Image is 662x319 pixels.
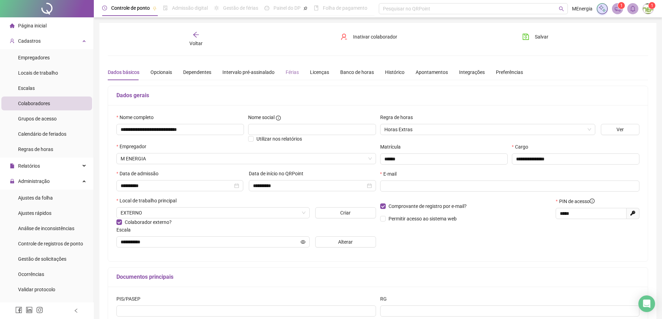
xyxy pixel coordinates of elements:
img: 32526 [643,3,653,14]
span: Controle de ponto [111,5,150,11]
div: Intervalo pré-assinalado [222,68,275,76]
label: Cargo [512,143,533,151]
span: left [74,308,79,313]
span: Administração [18,178,50,184]
span: MEnergia [572,5,592,12]
span: Página inicial [18,23,47,28]
label: Nome completo [116,114,158,121]
span: user-add [10,39,15,43]
label: Regra de horas [380,114,417,121]
label: Local de trabalho principal [116,197,181,204]
span: search [559,6,564,11]
span: Ajustes da folha [18,195,53,201]
span: Gestão de solicitações [18,256,66,262]
span: dashboard [264,6,269,10]
h5: Dados gerais [116,91,639,100]
div: Banco de horas [340,68,374,76]
span: EXTERNO [121,208,305,218]
sup: Atualize o seu contato no menu Meus Dados [648,2,655,9]
span: Locais de trabalho [18,70,58,76]
label: RG [380,295,391,303]
span: Colaborador externo? [125,219,172,225]
span: Admissão digital [172,5,208,11]
span: Cadastros [18,38,41,44]
span: Nome social [248,114,275,121]
span: user-delete [341,33,348,40]
span: Ver [616,126,624,133]
span: file-done [163,6,168,10]
label: Escala [116,226,135,234]
span: sun [214,6,219,10]
div: Dependentes [183,68,211,76]
div: Apontamentos [416,68,448,76]
span: Empregadores [18,55,50,60]
div: Férias [286,68,299,76]
span: lock [10,179,15,184]
span: linkedin [26,307,33,313]
span: Criar [340,209,351,217]
span: Relatórios [18,163,40,169]
span: 1 [620,3,623,8]
span: Inativar colaborador [353,33,397,41]
div: Preferências [496,68,523,76]
span: arrow-left [193,31,199,38]
span: info-circle [590,199,595,203]
span: Horas Extras [384,124,591,135]
label: Matrícula [380,143,405,151]
span: info-circle [276,116,281,120]
button: Ver [601,124,639,135]
span: book [314,6,319,10]
button: Alterar [315,236,376,247]
span: Painel do DP [273,5,301,11]
span: Calendário de feriados [18,131,66,137]
h5: Documentos principais [116,273,639,281]
span: eye [301,240,305,244]
span: save [522,33,529,40]
span: Colaboradores [18,101,50,106]
span: Regras de horas [18,146,53,152]
label: PIS/PASEP [116,295,145,303]
span: M ENERGIA COMERCIO DE TRANSFORMADORES LTDA ME [121,153,372,164]
img: sparkle-icon.fc2bf0ac1784a2077858766a79e2daf3.svg [598,5,606,12]
span: home [10,23,15,28]
span: PIN de acesso [559,198,595,205]
span: bell [630,6,636,12]
span: Gestão de férias [223,5,258,11]
span: Alterar [338,238,353,246]
span: Escalas [18,85,35,91]
span: instagram [36,307,43,313]
span: Folha de pagamento [323,5,367,11]
div: Opcionais [150,68,172,76]
label: E-mail [380,170,401,178]
div: Licenças [310,68,329,76]
span: clock-circle [102,6,107,10]
button: Inativar colaborador [335,31,402,42]
span: facebook [15,307,22,313]
span: Utilizar nos relatórios [256,136,302,142]
span: Voltar [189,41,203,46]
div: Open Intercom Messenger [638,295,655,312]
span: pushpin [153,6,157,10]
span: notification [614,6,621,12]
sup: 1 [618,2,625,9]
span: Comprovante de registro por e-mail? [389,203,467,209]
button: Salvar [517,31,554,42]
button: Criar [315,207,376,218]
span: Permitir acesso ao sistema web [389,216,457,221]
label: Data de admissão [116,170,163,177]
span: Validar protocolo [18,287,55,292]
span: Ajustes rápidos [18,210,51,216]
span: pushpin [303,6,308,10]
div: Integrações [459,68,485,76]
span: Salvar [535,33,548,41]
span: Grupos de acesso [18,116,57,121]
span: Análise de inconsistências [18,226,74,231]
label: Data de início no QRPoint [249,170,308,177]
span: Controle de registros de ponto [18,241,83,246]
span: Link para registro rápido [18,302,71,308]
label: Empregador [116,143,151,150]
span: file [10,163,15,168]
span: Ocorrências [18,271,44,277]
span: 1 [651,3,653,8]
div: Histórico [385,68,404,76]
